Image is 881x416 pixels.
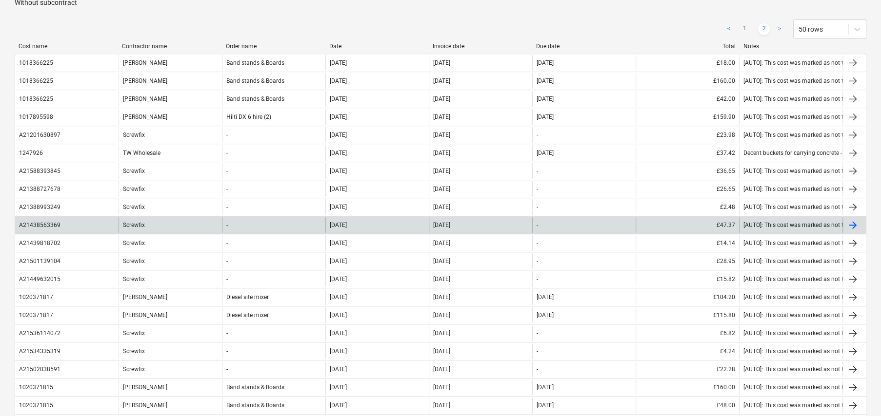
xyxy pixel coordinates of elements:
[226,59,284,66] div: Band stands & Boards
[330,276,347,283] div: [DATE]
[226,240,228,246] div: -
[330,186,347,192] div: [DATE]
[636,73,739,89] div: £160.00
[537,384,554,391] div: [DATE]
[640,43,736,50] div: Total
[226,258,228,265] div: -
[19,384,53,391] div: 1020371815
[330,59,347,66] div: [DATE]
[226,330,228,337] div: -
[226,294,269,301] div: Diesel site mixer
[636,325,739,341] div: £6.82
[537,240,538,246] div: -
[832,369,881,416] iframe: Chat Widget
[537,113,554,120] div: [DATE]
[19,113,53,120] div: 1017895598
[636,127,739,143] div: £23.98
[19,43,114,50] div: Cost name
[226,276,228,283] div: -
[119,199,222,215] div: Screwfix
[330,240,347,246] div: [DATE]
[537,402,554,409] div: [DATE]
[537,348,538,355] div: -
[636,55,739,71] div: £18.00
[636,109,739,125] div: £159.90
[19,222,60,228] div: A21438563369
[19,366,60,373] div: A21502038591
[743,43,839,50] div: Notes
[330,384,347,391] div: [DATE]
[330,258,347,265] div: [DATE]
[19,330,60,337] div: A21536114072
[636,217,739,233] div: £47.37
[329,43,425,50] div: Date
[739,23,750,35] a: Page 1
[636,163,739,179] div: £36.65
[537,294,554,301] div: [DATE]
[330,77,347,84] div: [DATE]
[433,43,528,50] div: Invoice date
[433,348,450,355] div: [DATE]
[433,402,450,409] div: [DATE]
[119,325,222,341] div: Screwfix
[758,23,770,35] a: Page 2 is your current page
[119,91,222,107] div: [PERSON_NAME]
[636,361,739,377] div: £22.28
[226,150,228,156] div: -
[330,330,347,337] div: [DATE]
[226,402,284,409] div: Band stands & Boards
[226,204,228,210] div: -
[537,330,538,337] div: -
[226,113,271,120] div: Hilti DX 6 hire (2)
[19,294,53,301] div: 1020371817
[537,168,538,174] div: -
[536,43,632,50] div: Due date
[330,204,347,210] div: [DATE]
[226,186,228,192] div: -
[433,240,450,246] div: [DATE]
[537,204,538,210] div: -
[433,186,450,192] div: [DATE]
[19,59,53,66] div: 1018366225
[537,366,538,373] div: -
[226,222,228,228] div: -
[19,348,60,355] div: A21534335319
[636,343,739,359] div: £4.24
[226,168,228,174] div: -
[433,384,450,391] div: [DATE]
[537,132,538,138] div: -
[19,258,60,265] div: A21501139104
[537,59,554,66] div: [DATE]
[537,258,538,265] div: -
[636,91,739,107] div: £42.00
[330,113,347,120] div: [DATE]
[433,312,450,319] div: [DATE]
[433,168,450,174] div: [DATE]
[19,150,43,156] div: 1247926
[636,253,739,269] div: £28.95
[433,132,450,138] div: [DATE]
[636,235,739,251] div: £14.14
[19,312,53,319] div: 1020371817
[774,23,785,35] a: Next page
[636,397,739,413] div: £48.00
[19,402,53,409] div: 1020371815
[119,127,222,143] div: Screwfix
[636,199,739,215] div: £2.48
[330,222,347,228] div: [DATE]
[330,348,347,355] div: [DATE]
[119,397,222,413] div: [PERSON_NAME]
[119,307,222,323] div: [PERSON_NAME]
[330,294,347,301] div: [DATE]
[433,258,450,265] div: [DATE]
[433,113,450,120] div: [DATE]
[119,271,222,287] div: Screwfix
[226,132,228,138] div: -
[119,343,222,359] div: Screwfix
[19,168,60,174] div: A21588393845
[537,150,554,156] div: [DATE]
[226,43,321,50] div: Order name
[119,163,222,179] div: Screwfix
[636,181,739,197] div: £26.65
[636,289,739,305] div: £104.20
